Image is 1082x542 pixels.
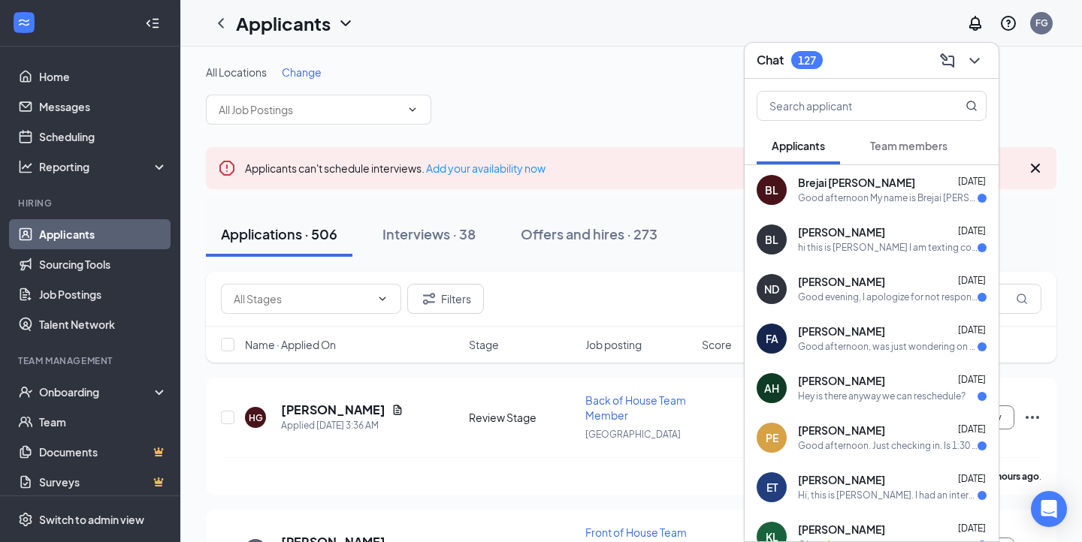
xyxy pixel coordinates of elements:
a: SurveysCrown [39,467,168,497]
div: Offers and hires · 273 [521,224,657,243]
span: [PERSON_NAME] [798,225,885,240]
div: Interviews · 38 [382,224,476,243]
svg: QuestionInfo [999,14,1017,32]
svg: Error [218,159,236,177]
svg: UserCheck [18,384,33,399]
span: [PERSON_NAME] [798,522,885,537]
div: hi this is [PERSON_NAME] I am texting concerning a follow up on interview ? [798,242,978,254]
span: [PERSON_NAME] [798,473,885,488]
div: Open Intercom Messenger [1031,491,1067,527]
span: All Locations [206,65,267,79]
span: Brejai [PERSON_NAME] [798,176,915,191]
span: [DATE] [958,424,986,435]
span: [DATE] [958,276,986,287]
div: HG [249,411,263,424]
div: PE [766,430,778,445]
button: ComposeMessage [935,49,960,73]
div: BL [765,182,778,197]
input: All Stages [234,291,370,307]
a: DocumentsCrown [39,437,168,467]
span: Applicants [772,139,825,152]
div: ND [764,282,779,297]
span: [GEOGRAPHIC_DATA] [585,429,681,440]
div: Reporting [39,159,168,174]
svg: ChevronDown [337,14,355,32]
div: Review Stage [469,410,576,425]
span: [DATE] [958,325,986,336]
a: Job Postings [39,279,168,309]
span: Name · Applied On [245,337,336,352]
span: [DATE] [958,523,986,534]
div: Onboarding [39,384,155,399]
div: Good afternoon, was just wondering on any updates on my application that I submitted days prior ,... [798,341,978,354]
svg: Cross [1026,159,1044,177]
a: Team [39,407,168,437]
a: Sourcing Tools [39,249,168,279]
h1: Applicants [236,11,331,36]
input: Search applicant [757,92,935,120]
svg: MagnifyingGlass [966,100,978,112]
span: [DATE] [958,226,986,237]
div: Hi, this is [PERSON_NAME]. I had an interview scheduled [DATE] and I’m so sorry, I overslept and ... [798,489,978,502]
span: Change [282,65,322,79]
b: 5 hours ago [990,471,1039,482]
svg: ChevronDown [407,104,419,116]
div: Hey is there anyway we can reschedule? [798,390,966,403]
div: Good evening, I apologize for not responding quicker but the email with the link had for some rea... [798,291,978,304]
span: Score [702,337,732,352]
svg: Settings [18,512,33,527]
a: Add your availability now [426,161,546,175]
svg: ChevronDown [376,293,388,305]
span: [PERSON_NAME] [798,374,885,389]
h3: Chat [757,53,784,69]
span: [DATE] [958,375,986,386]
div: Hiring [18,197,165,209]
svg: WorkstreamLogo [17,15,32,30]
span: Stage [469,337,499,352]
a: Talent Network [39,309,168,339]
svg: Filter [420,290,438,308]
svg: ChevronLeft [212,14,230,32]
button: Filter Filters [407,284,484,314]
span: Applicants can't schedule interviews. [245,161,546,175]
div: Good afternoon. Just checking in. Is 1:30 still available this afternoon? [798,440,978,453]
a: Home [39,62,168,92]
div: Switch to admin view [39,512,144,527]
input: All Job Postings [219,101,400,118]
span: [PERSON_NAME] [798,275,885,290]
div: 127 [798,54,816,67]
svg: Collapse [145,16,160,31]
a: Applicants [39,219,168,249]
div: Good afternoon My name is Brejai [PERSON_NAME] I just applied to your evening /night position . W... [798,192,978,205]
span: [DATE] [958,176,986,188]
h5: [PERSON_NAME] [281,402,385,418]
svg: Notifications [966,14,984,32]
span: Job posting [585,337,642,352]
div: FG [1035,17,1048,29]
span: Team members [870,139,948,152]
div: Applied [DATE] 3:36 AM [281,418,403,433]
span: [PERSON_NAME] [798,423,885,438]
button: ChevronDown [963,49,987,73]
div: Team Management [18,354,165,367]
svg: Ellipses [1023,408,1041,426]
a: Messages [39,92,168,122]
svg: Analysis [18,159,33,174]
svg: ChevronDown [966,52,984,70]
span: [PERSON_NAME] [798,324,885,339]
span: [DATE] [958,474,986,485]
div: FA [766,331,778,346]
svg: Document [391,404,403,416]
div: AH [764,381,779,396]
div: ET [766,480,778,495]
svg: MagnifyingGlass [1016,293,1028,305]
a: Scheduling [39,122,168,152]
div: Applications · 506 [221,224,337,243]
svg: ComposeMessage [938,52,957,70]
div: BL [765,232,778,247]
span: Back of House Team Member [585,393,686,422]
